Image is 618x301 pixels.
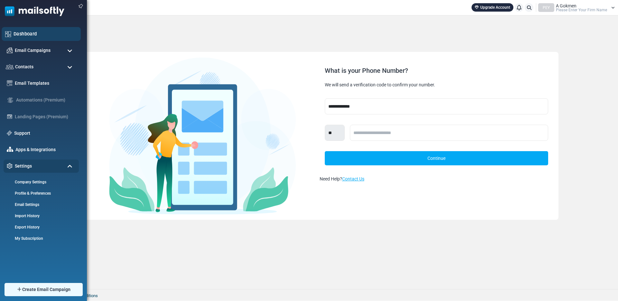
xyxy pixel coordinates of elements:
[472,3,513,12] a: Upgrade Account
[4,190,77,196] a: Profile & Preferences
[4,202,77,208] a: Email Settings
[325,82,548,88] div: We will send a verification code to confirm your number.
[22,286,70,293] span: Create Email Campaign
[7,47,13,53] img: campaigns-icon.png
[15,163,32,170] span: Settings
[14,130,76,137] a: Support
[15,146,76,153] a: Apps & Integrations
[4,236,77,241] a: My Subscription
[15,47,51,54] span: Email Campaigns
[15,80,76,87] a: Email Templates
[325,67,548,74] div: What is your Phone Number?
[538,3,554,12] div: PEY
[320,176,553,182] div: Need Help?
[14,30,77,37] a: Dashboard
[7,131,12,136] img: support-icon.svg
[7,80,13,86] img: email-templates-icon.svg
[342,176,364,181] a: Contact Us
[4,213,77,219] a: Import History
[5,31,11,37] img: dashboard-icon.svg
[556,4,576,8] span: A Gokmen
[21,289,618,301] footer: 2025
[7,114,13,120] img: landing_pages.svg
[325,151,548,165] a: Continue
[6,64,14,69] img: contacts-icon.svg
[7,96,14,104] img: workflow.svg
[15,63,33,70] span: Contacts
[556,8,607,12] span: Please Enter Your Firm Name
[7,163,13,169] img: settings-icon.svg
[4,224,77,230] a: Export History
[4,179,77,185] a: Company Settings
[538,3,615,12] a: PEY A Gokmen Please Enter Your Firm Name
